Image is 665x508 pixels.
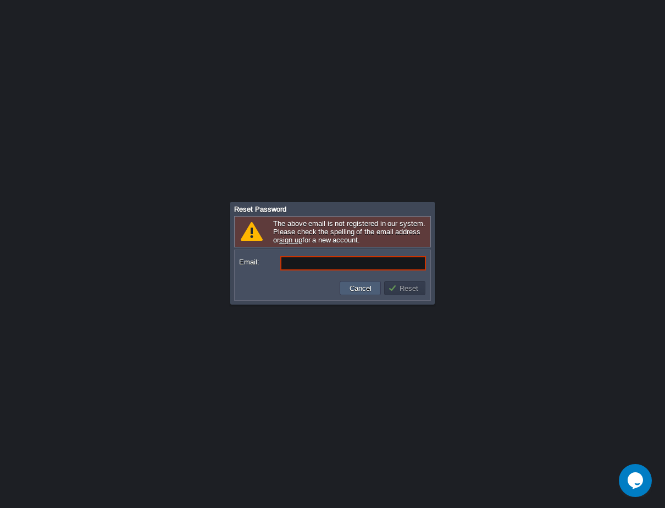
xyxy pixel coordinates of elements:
[346,283,375,293] button: Cancel
[234,216,431,247] div: The above email is not registered in our system. Please check the spelling of the email address o...
[239,256,279,268] label: Email:
[388,283,422,293] button: Reset
[279,236,302,244] a: sign up
[234,205,286,213] span: Reset Password
[619,464,654,497] iframe: chat widget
